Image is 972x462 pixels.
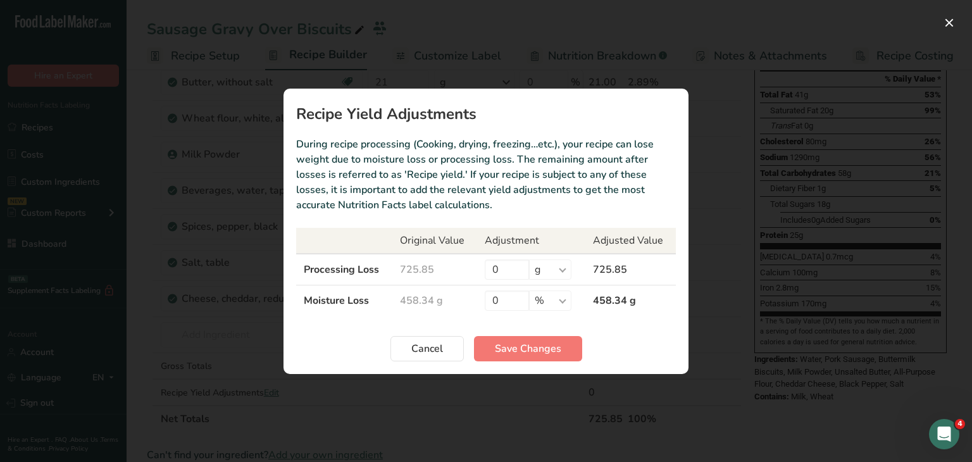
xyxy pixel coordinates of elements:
[929,419,959,449] iframe: Intercom live chat
[296,137,676,213] p: During recipe processing (Cooking, drying, freezing…etc.), your recipe can lose weight due to moi...
[585,285,676,316] td: 458.34 g
[955,419,965,429] span: 4
[392,285,477,316] td: 458.34 g
[474,336,582,361] button: Save Changes
[296,254,392,285] td: Processing Loss
[495,341,561,356] span: Save Changes
[296,106,676,122] h1: Recipe Yield Adjustments
[296,285,392,316] td: Moisture Loss
[392,254,477,285] td: 725.85
[585,254,676,285] td: 725.85
[392,228,477,254] th: Original Value
[390,336,464,361] button: Cancel
[411,341,443,356] span: Cancel
[477,228,585,254] th: Adjustment
[585,228,676,254] th: Adjusted Value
